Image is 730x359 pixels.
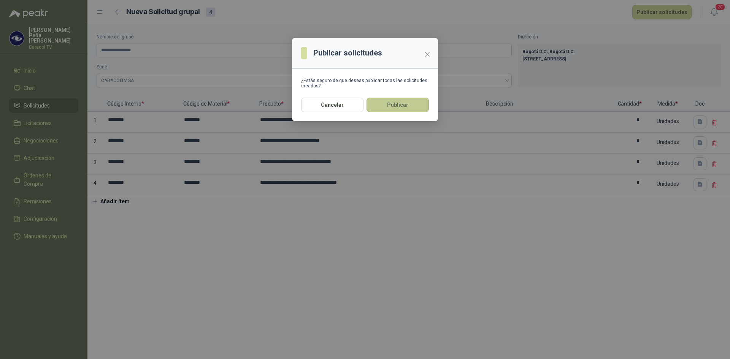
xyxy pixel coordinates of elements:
[301,98,363,112] button: Cancelar
[367,98,429,112] button: Publicar
[301,78,429,89] div: ¿Estás seguro de que deseas publicar todas las solicitudes creadas?
[313,47,382,59] h3: Publicar solicitudes
[424,51,430,57] span: close
[421,48,433,60] button: Close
